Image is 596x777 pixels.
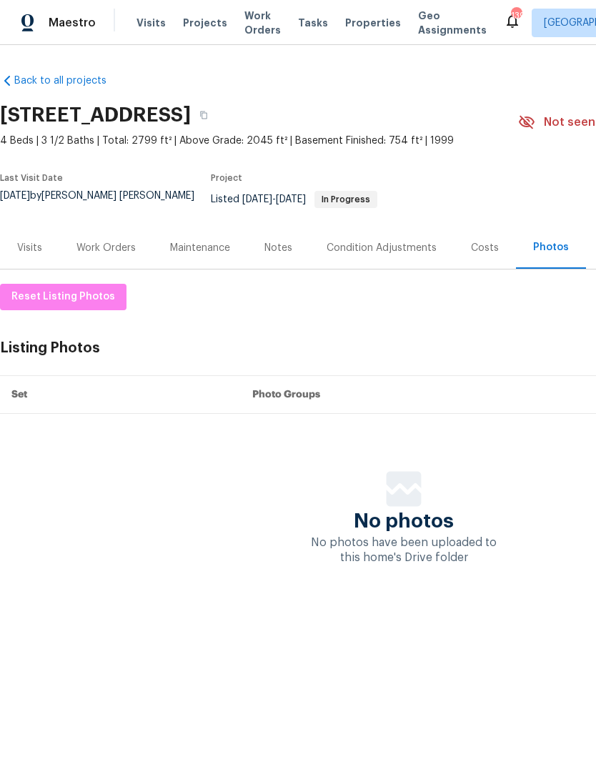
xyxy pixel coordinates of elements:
span: [DATE] [276,194,306,204]
span: Listed [211,194,377,204]
span: Maestro [49,16,96,30]
div: Visits [17,241,42,255]
span: No photos [354,514,454,528]
span: No photos have been uploaded to this home's Drive folder [311,537,497,563]
div: Work Orders [76,241,136,255]
span: Reset Listing Photos [11,288,115,306]
div: Costs [471,241,499,255]
span: Projects [183,16,227,30]
span: Visits [136,16,166,30]
span: - [242,194,306,204]
span: Properties [345,16,401,30]
div: Photos [533,240,569,254]
div: Maintenance [170,241,230,255]
span: Tasks [298,18,328,28]
span: [DATE] [242,194,272,204]
div: Condition Adjustments [327,241,437,255]
span: Work Orders [244,9,281,37]
span: In Progress [316,195,376,204]
span: Project [211,174,242,182]
span: Geo Assignments [418,9,487,37]
div: 139 [511,9,521,23]
div: Notes [264,241,292,255]
button: Copy Address [191,102,217,128]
